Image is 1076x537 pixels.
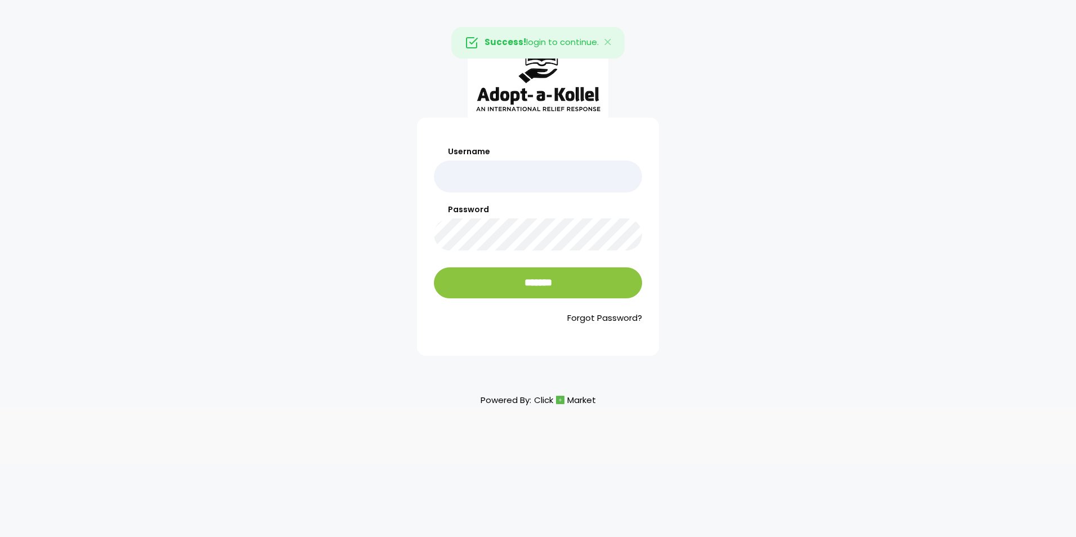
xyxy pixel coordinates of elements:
[468,37,608,118] img: aak_logo_sm.jpeg
[556,396,564,404] img: cm_icon.png
[592,28,625,58] button: Close
[434,312,642,325] a: Forgot Password?
[451,27,625,59] div: login to continue.
[434,146,642,158] label: Username
[481,392,596,408] p: Powered By:
[485,36,526,48] strong: Success!
[534,392,596,408] a: ClickMarket
[434,204,642,216] label: Password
